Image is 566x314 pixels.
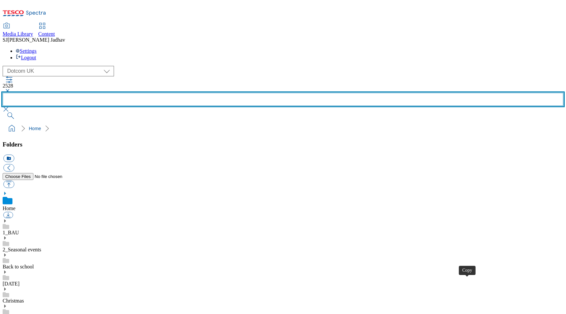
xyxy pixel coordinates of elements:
a: Content [38,23,55,37]
a: Home [29,126,41,131]
nav: breadcrumb [3,122,563,135]
a: Settings [16,48,37,54]
a: home [7,123,17,134]
a: 1_BAU [3,230,19,235]
span: [PERSON_NAME] Jadhav [8,37,65,43]
span: SJ [3,37,8,43]
a: 2_Seasonal events [3,247,41,252]
a: Media Library [3,23,33,37]
a: Back to school [3,264,34,269]
span: 2528 [3,83,13,88]
a: [DATE] [3,281,20,286]
span: Media Library [3,31,33,37]
a: Home [3,206,15,211]
a: Christmas [3,298,24,304]
h3: Folders [3,141,563,148]
a: Logout [16,55,36,60]
span: Content [38,31,55,37]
